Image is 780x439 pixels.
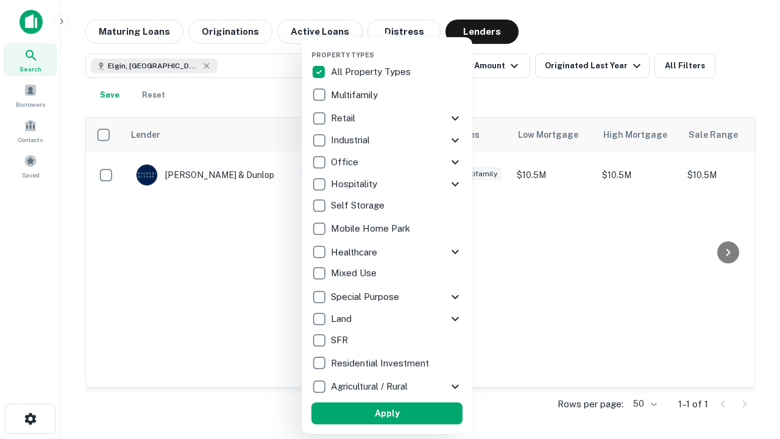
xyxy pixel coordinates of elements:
[331,290,402,304] p: Special Purpose
[311,51,374,59] span: Property Types
[331,245,380,260] p: Healthcare
[331,266,379,280] p: Mixed Use
[331,379,410,394] p: Agricultural / Rural
[311,151,463,173] div: Office
[331,133,372,148] p: Industrial
[331,177,380,191] p: Hospitality
[331,221,413,236] p: Mobile Home Park
[331,312,354,326] p: Land
[311,376,463,398] div: Agricultural / Rural
[331,65,413,79] p: All Property Types
[331,356,431,371] p: Residential Investment
[331,333,350,348] p: SFR
[311,129,463,151] div: Industrial
[331,198,387,213] p: Self Storage
[311,107,463,129] div: Retail
[331,155,361,170] p: Office
[311,241,463,263] div: Healthcare
[311,308,463,330] div: Land
[331,111,358,126] p: Retail
[719,341,780,400] iframe: Chat Widget
[311,173,463,195] div: Hospitality
[311,286,463,308] div: Special Purpose
[331,88,380,102] p: Multifamily
[311,402,463,424] button: Apply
